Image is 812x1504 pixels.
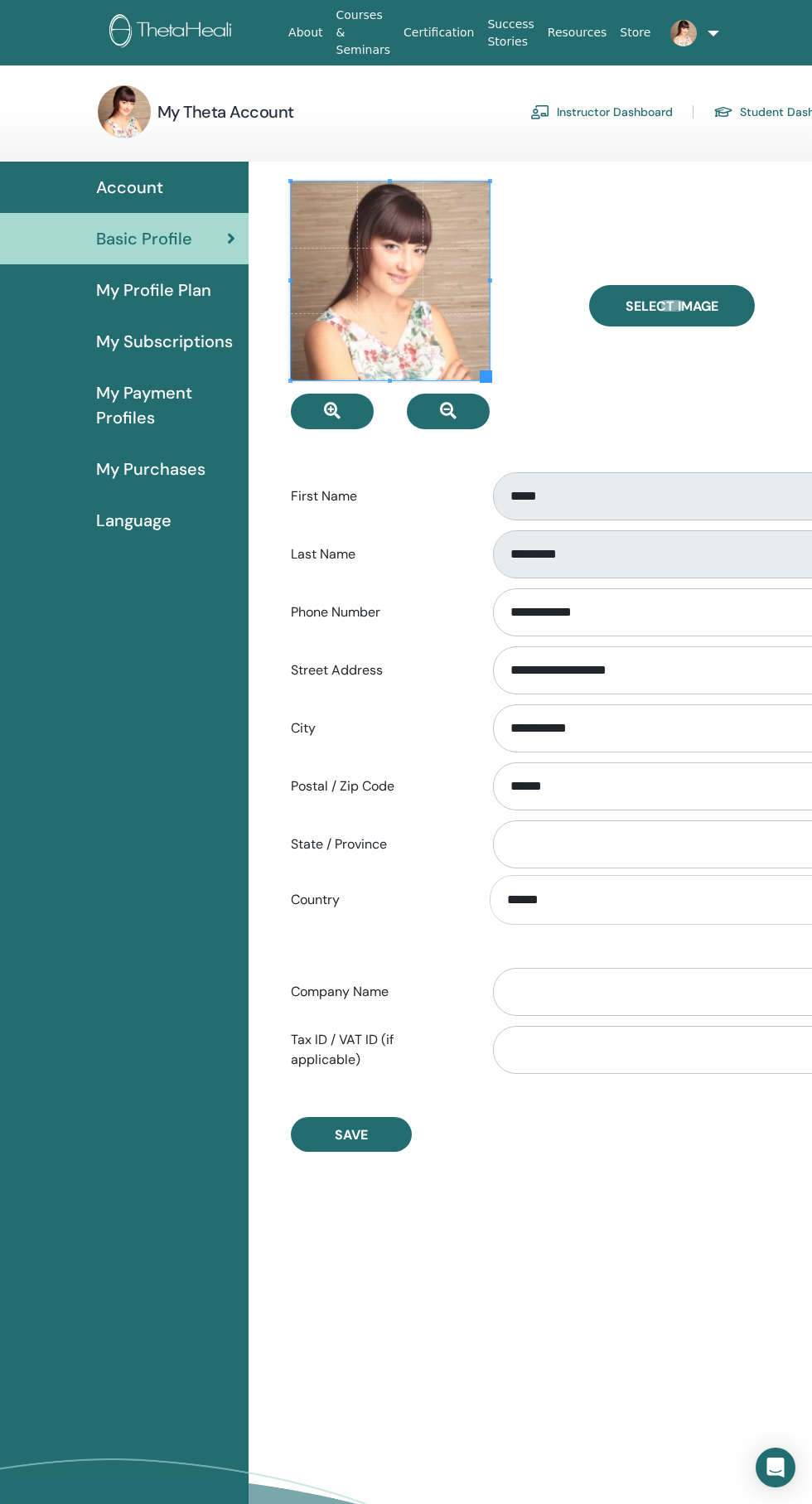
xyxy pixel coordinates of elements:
a: Store [613,17,657,48]
label: Phone Number [278,597,477,628]
span: My Subscriptions [96,329,233,354]
span: My Purchases [96,457,205,481]
img: logo.png [109,14,265,51]
img: graduation-cap.svg [713,105,733,119]
button: Save [291,1117,412,1152]
a: Success Stories [481,9,540,57]
span: My Profile Plan [96,278,211,302]
img: chalkboard-teacher.svg [530,104,550,119]
a: Instructor Dashboard [530,99,673,125]
img: default.jpg [670,20,697,46]
label: Tax ID / VAT ID (if applicable) [278,1024,477,1076]
label: First Name [278,481,477,512]
a: Resources [541,17,614,48]
a: Certification [397,17,481,48]
label: Street Address [278,655,477,686]
img: default.jpg [98,85,151,138]
label: City [278,713,477,744]
input: Select Image [661,300,683,312]
h3: My Theta Account [157,100,293,123]
div: Open Intercom Messenger [756,1448,795,1487]
label: Postal / Zip Code [278,771,477,802]
label: Country [278,884,477,916]
label: Last Name [278,539,477,570]
label: State / Province [278,829,477,860]
span: Language [96,508,172,533]
span: Account [96,175,163,200]
a: About [282,17,329,48]
label: Company Name [278,976,477,1008]
span: Basic Profile [96,226,192,251]
span: My Payment Profiles [96,380,235,430]
span: Save [335,1126,368,1144]
span: Select Image [626,297,718,315]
